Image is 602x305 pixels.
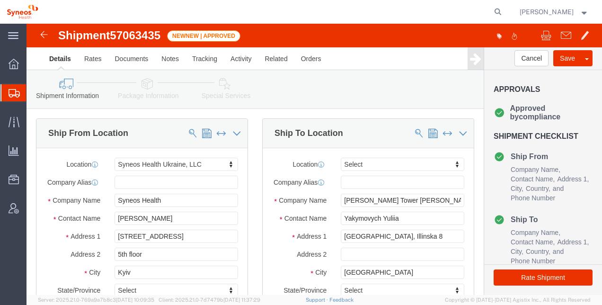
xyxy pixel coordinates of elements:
[38,297,154,303] span: Server: 2025.21.0-769a9a7b8c3
[329,297,354,303] a: Feedback
[7,5,38,19] img: logo
[223,297,260,303] span: [DATE] 11:37:29
[519,6,589,18] button: [PERSON_NAME]
[520,7,574,17] span: Oksana Tsankova
[116,297,154,303] span: [DATE] 10:09:35
[445,296,591,304] span: Copyright © [DATE]-[DATE] Agistix Inc., All Rights Reserved
[306,297,329,303] a: Support
[27,24,602,295] iframe: FS Legacy Container
[159,297,260,303] span: Client: 2025.21.0-7d7479b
